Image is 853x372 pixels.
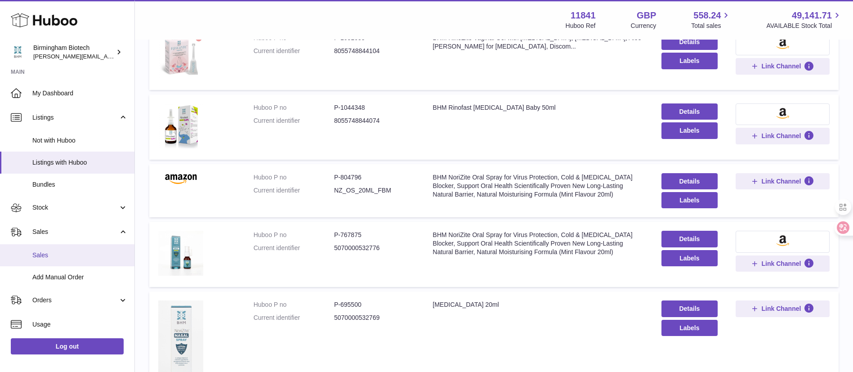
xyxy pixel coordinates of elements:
a: 49,141.71 AVAILABLE Stock Total [766,9,842,30]
dt: Current identifier [254,117,334,125]
strong: GBP [637,9,656,22]
span: 49,141.71 [792,9,832,22]
button: Labels [661,192,718,208]
img: amazon-small.png [776,235,789,246]
dd: P-767875 [334,231,415,239]
div: BHM RinoZite Vaginal Gel with [MEDICAL_DATA], [MEDICAL_DATA], Aloe [PERSON_NAME] for [MEDICAL_DAT... [433,34,643,51]
span: Listings [32,113,118,122]
span: Stock [32,203,118,212]
div: BHM NoriZite Oral Spray for Virus Protection, Cold & [MEDICAL_DATA] Blocker, Support Oral Health ... [433,173,643,199]
dt: Current identifier [254,314,334,322]
span: Orders [32,296,118,305]
strong: 11841 [571,9,596,22]
a: 558.24 Total sales [691,9,731,30]
a: Details [661,34,718,50]
span: Link Channel [761,62,801,70]
dt: Huboo P no [254,173,334,182]
dd: P-1044348 [334,103,415,112]
dd: 8055748844074 [334,117,415,125]
span: Add Manual Order [32,273,128,282]
button: Labels [661,122,718,139]
span: Listings with Huboo [32,158,128,167]
div: Huboo Ref [566,22,596,30]
dd: NZ_OS_20ML_FBM [334,186,415,195]
a: Details [661,103,718,120]
span: Bundles [32,180,128,189]
dd: P-695500 [334,300,415,309]
dt: Huboo P no [254,300,334,309]
button: Link Channel [736,128,830,144]
span: Usage [32,320,128,329]
dt: Huboo P no [254,103,334,112]
span: Link Channel [761,177,801,185]
button: Labels [661,53,718,69]
dd: 5070000532776 [334,244,415,252]
span: Sales [32,251,128,260]
a: Details [661,300,718,317]
dt: Current identifier [254,186,334,195]
img: BHM NoriZite Oral Spray for Virus Protection, Cold & Flu Blocker, Support Oral Health Scientifica... [158,231,203,276]
span: My Dashboard [32,89,128,98]
dt: Huboo P no [254,231,334,239]
button: Link Channel [736,300,830,317]
button: Labels [661,320,718,336]
img: BHM Rinofast Nasal Spray Baby 50ml [158,103,203,148]
a: Details [661,231,718,247]
span: Link Channel [761,305,801,313]
span: [PERSON_NAME][EMAIL_ADDRESS][DOMAIN_NAME] [33,53,180,60]
dt: Current identifier [254,47,334,55]
span: Total sales [691,22,731,30]
span: Link Channel [761,132,801,140]
a: Log out [11,338,124,354]
div: Birmingham Biotech [33,44,114,61]
a: Details [661,173,718,189]
button: Link Channel [736,255,830,272]
img: amazon-small.png [776,108,789,119]
button: Labels [661,250,718,266]
img: BHM RinoZite Vaginal Gel with Hyaluronic Acid, Lactic Acid, Aloe Vera for Vaginal Dryness, Discom... [158,34,203,79]
dd: 8055748844104 [334,47,415,55]
dt: Current identifier [254,244,334,252]
img: BHM NoriZite Oral Spray for Virus Protection, Cold & Flu Blocker, Support Oral Health Scientifica... [158,173,203,184]
img: amazon-small.png [776,38,789,49]
span: Link Channel [761,260,801,268]
div: BHM NoriZite Oral Spray for Virus Protection, Cold & [MEDICAL_DATA] Blocker, Support Oral Health ... [433,231,643,256]
span: Sales [32,228,118,236]
span: Not with Huboo [32,136,128,145]
button: Link Channel [736,173,830,189]
span: AVAILABLE Stock Total [766,22,842,30]
dd: P-804796 [334,173,415,182]
dd: 5070000532769 [334,314,415,322]
button: Link Channel [736,58,830,74]
span: 558.24 [693,9,721,22]
div: Currency [631,22,656,30]
div: [MEDICAL_DATA] 20ml [433,300,643,309]
div: BHM Rinofast [MEDICAL_DATA] Baby 50ml [433,103,643,112]
img: m.hsu@birminghambiotech.co.uk [11,45,24,59]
